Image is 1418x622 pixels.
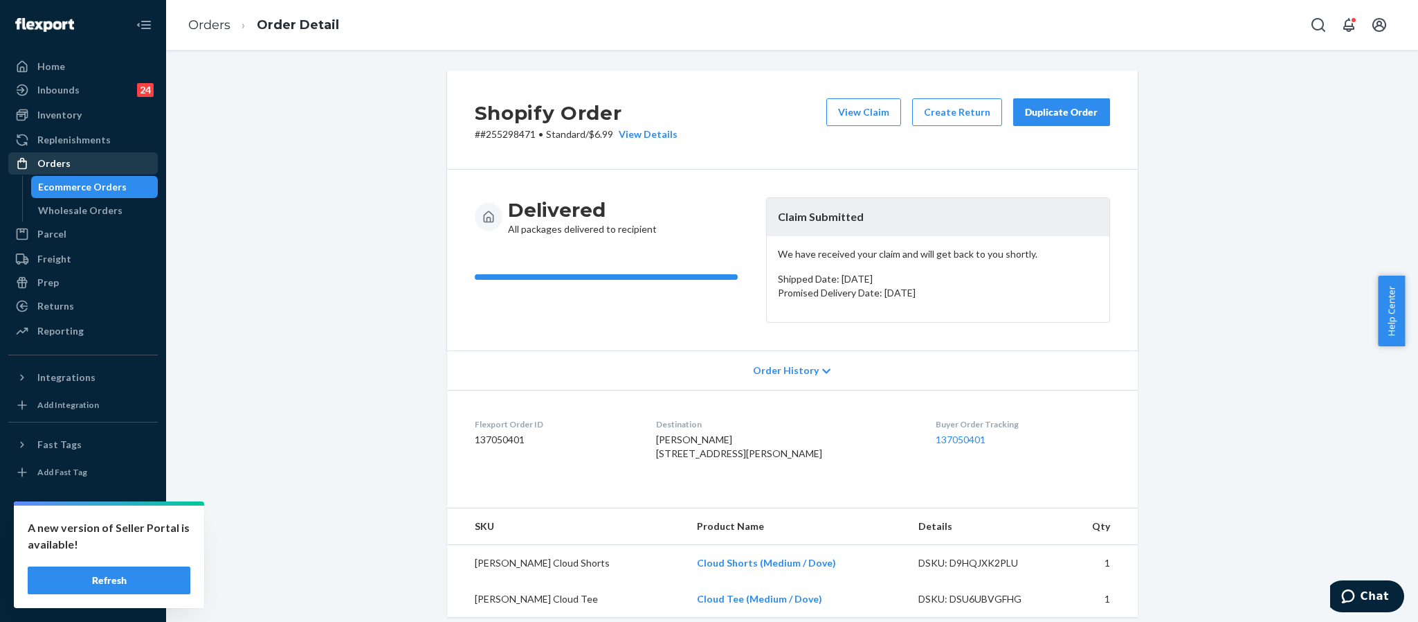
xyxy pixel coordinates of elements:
[37,324,84,338] div: Reporting
[28,519,190,553] p: A new version of Seller Portal is available!
[826,98,901,126] button: View Claim
[778,247,1098,261] p: We have received your claim and will get back to you shortly.
[8,129,158,151] a: Replenishments
[475,433,635,447] dd: 137050401
[37,299,74,313] div: Returns
[936,418,1110,430] dt: Buyer Order Tracking
[538,128,543,140] span: •
[1060,544,1138,581] td: 1
[1060,508,1138,545] th: Qty
[936,434,985,445] a: 137050401
[8,223,158,245] a: Parcel
[31,176,158,198] a: Ecommerce Orders
[475,418,635,430] dt: Flexport Order ID
[1365,11,1393,39] button: Open account menu
[188,17,230,33] a: Orders
[907,508,1060,545] th: Details
[8,55,158,78] a: Home
[912,98,1002,126] button: Create Return
[475,98,678,127] h2: Shopify Order
[697,593,822,605] a: Cloud Tee (Medium / Dove)
[8,366,158,389] button: Integrations
[8,104,158,126] a: Inventory
[475,127,678,141] p: # #255298471 / $6.99
[686,508,907,545] th: Product Name
[8,513,158,535] a: Settings
[257,17,339,33] a: Order Detail
[447,508,686,545] th: SKU
[697,557,836,569] a: Cloud Shorts (Medium / Dove)
[8,248,158,270] a: Freight
[1013,98,1110,126] button: Duplicate Order
[38,204,122,217] div: Wholesale Orders
[767,198,1109,236] header: Claim Submitted
[37,399,99,411] div: Add Integration
[8,461,158,483] a: Add Fast Tag
[37,438,82,452] div: Fast Tags
[37,108,82,122] div: Inventory
[918,556,1048,570] div: DSKU: D9HQJXK2PLU
[8,320,158,342] a: Reporting
[8,79,158,101] a: Inbounds24
[613,127,678,141] button: View Details
[8,394,158,416] a: Add Integration
[8,583,158,605] button: Give Feedback
[1335,11,1363,39] button: Open notifications
[37,371,96,384] div: Integrations
[508,197,657,236] div: All packages delivered to recipient
[1305,11,1332,39] button: Open Search Box
[508,197,657,222] h3: Delivered
[37,252,71,266] div: Freight
[778,272,1098,286] p: Shipped Date: [DATE]
[8,536,158,558] button: Talk to Support
[137,83,154,97] div: 24
[447,544,686,581] td: [PERSON_NAME] Cloud Shorts
[31,199,158,222] a: Wholesale Orders
[753,364,819,377] span: Order History
[8,152,158,175] a: Orders
[15,18,74,32] img: Flexport logo
[38,180,127,194] div: Ecommerce Orders
[130,11,158,39] button: Close Navigation
[28,567,190,594] button: Refresh
[8,295,158,317] a: Returns
[37,60,65,73] div: Home
[37,466,87,478] div: Add Fast Tag
[8,434,158,456] button: Fast Tags
[778,286,1098,300] p: Promised Delivery Date: [DATE]
[37,276,59,290] div: Prep
[918,592,1048,606] div: DSKU: DSU6UBVGFHG
[37,227,66,241] div: Parcel
[177,5,350,46] ol: breadcrumbs
[37,157,71,170] div: Orders
[447,581,686,617] td: [PERSON_NAME] Cloud Tee
[37,133,111,147] div: Replenishments
[656,418,913,430] dt: Destination
[1025,105,1098,119] div: Duplicate Order
[546,128,585,140] span: Standard
[37,83,80,97] div: Inbounds
[1330,580,1404,615] iframe: Opens a widget where you can chat to one of our agents
[656,434,822,459] span: [PERSON_NAME] [STREET_ADDRESS][PERSON_NAME]
[1378,276,1405,346] button: Help Center
[1060,581,1138,617] td: 1
[8,272,158,294] a: Prep
[8,560,158,582] a: Help Center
